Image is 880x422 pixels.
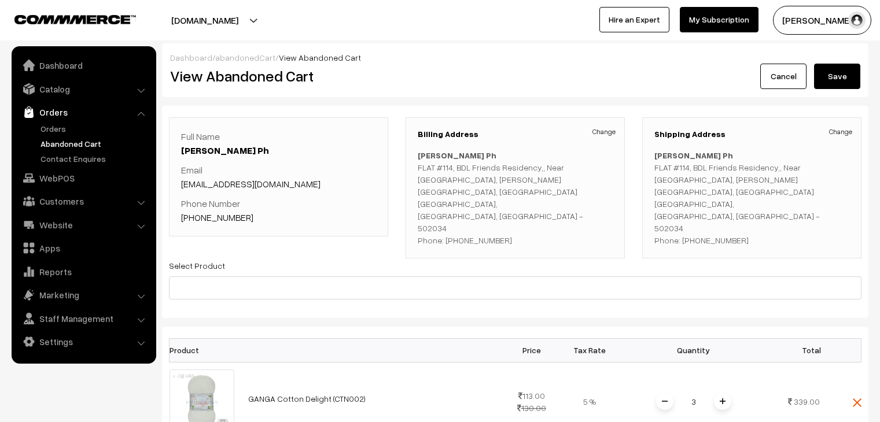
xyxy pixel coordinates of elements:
a: Customers [14,191,152,212]
a: Cancel [760,64,807,89]
img: minus [662,398,668,404]
h3: Billing Address [418,129,613,139]
p: FLAT #114, BDL Friends Residency,, Near [GEOGRAPHIC_DATA], [PERSON_NAME][GEOGRAPHIC_DATA], [GEOGR... [654,149,849,246]
img: close [853,398,861,407]
a: WebPOS [14,168,152,188]
span: View Abandoned Cart [279,53,361,62]
a: Change [829,127,852,137]
a: [PERSON_NAME] Ph [181,145,269,156]
a: abandonedCart [215,53,275,62]
a: Marketing [14,284,152,305]
button: [DOMAIN_NAME] [131,6,279,35]
a: Apps [14,238,152,258]
p: FLAT #114, BDL Friends Residency,, Near [GEOGRAPHIC_DATA], [PERSON_NAME][GEOGRAPHIC_DATA], [GEOGR... [418,149,613,246]
th: Quantity [618,338,769,362]
a: GANGA Cotton Delight (CTN002) [248,394,366,404]
a: COMMMERCE [14,12,116,25]
th: Tax Rate [561,338,618,362]
img: plusI [720,398,726,404]
h3: Shipping Address [654,129,849,139]
a: Staff Management [14,308,152,329]
p: Phone Number [181,197,376,224]
a: Abandoned Cart [38,138,152,150]
a: Orders [14,102,152,123]
a: Orders [38,123,152,135]
strike: 130.00 [517,403,546,413]
h2: View Abandoned Cart [170,67,507,85]
th: Price [503,338,561,362]
a: My Subscription [680,7,759,32]
img: user [848,12,866,29]
button: Save [814,64,860,89]
a: Contact Enquires [38,153,152,165]
p: Email [181,163,376,191]
button: [PERSON_NAME]… [773,6,871,35]
a: [PHONE_NUMBER] [181,212,253,223]
b: [PERSON_NAME] Ph [418,150,496,160]
a: Hire an Expert [599,7,669,32]
span: 339.00 [794,397,820,406]
p: Full Name [181,129,376,157]
a: Dashboard [170,53,212,62]
th: Product [170,338,241,362]
a: Settings [14,331,152,352]
a: Website [14,214,152,235]
div: / / [170,51,860,64]
img: COMMMERCE [14,15,136,24]
a: Reports [14,261,152,282]
a: Change [592,127,616,137]
span: 5 % [583,397,596,406]
th: Total [769,338,827,362]
b: [PERSON_NAME] Ph [654,150,733,160]
a: Catalog [14,79,152,99]
a: Dashboard [14,55,152,76]
label: Select Product [169,260,225,272]
a: [EMAIL_ADDRESS][DOMAIN_NAME] [181,178,321,190]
